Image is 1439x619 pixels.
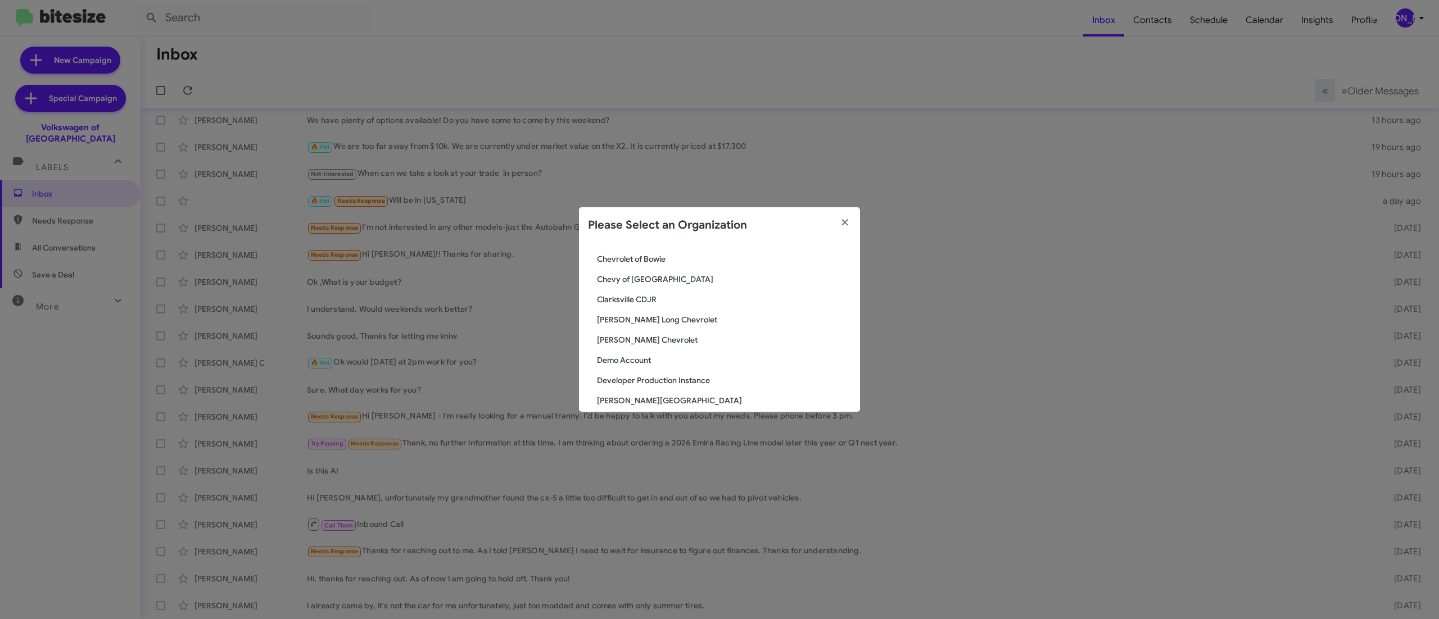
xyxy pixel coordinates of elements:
span: Clarksville CDJR [597,294,851,305]
h2: Please Select an Organization [588,216,747,234]
span: Demo Account [597,354,851,366]
span: Developer Production Instance [597,375,851,386]
span: [PERSON_NAME][GEOGRAPHIC_DATA] [597,395,851,406]
span: [PERSON_NAME] Long Chevrolet [597,314,851,325]
span: Chevy of [GEOGRAPHIC_DATA] [597,274,851,285]
span: [PERSON_NAME] Chevrolet [597,334,851,345]
span: Chevrolet of Bowie [597,253,851,265]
